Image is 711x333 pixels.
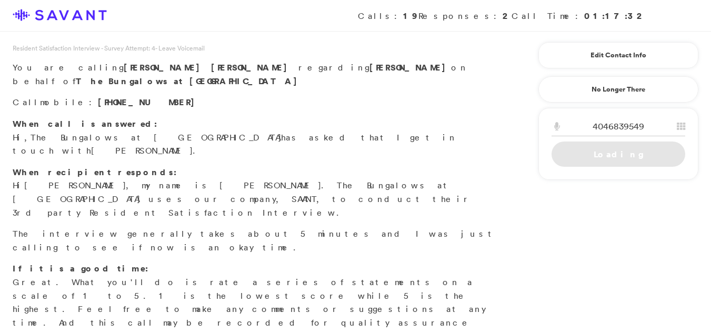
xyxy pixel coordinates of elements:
[13,118,157,129] strong: When call is answered:
[13,227,498,254] p: The interview generally takes about 5 minutes and I was just calling to see if now is an okay time.
[584,10,646,22] strong: 01:17:32
[76,75,303,87] strong: The Bungalows at [GEOGRAPHIC_DATA]
[98,96,200,108] span: [PHONE_NUMBER]
[211,62,293,73] span: [PERSON_NAME]
[31,132,281,143] span: The Bungalows at [GEOGRAPHIC_DATA]
[369,62,451,73] strong: [PERSON_NAME]
[552,47,685,64] a: Edit Contact Info
[538,76,698,103] a: No Longer There
[552,142,685,167] a: Loading
[40,97,89,107] span: mobile
[13,117,498,158] p: Hi, has asked that I get in touch with .
[124,62,205,73] span: [PERSON_NAME]
[13,166,498,219] p: Hi , my name is [PERSON_NAME]. The Bungalows at [GEOGRAPHIC_DATA] uses our company, SAVANT, to co...
[24,180,126,190] span: [PERSON_NAME]
[13,44,205,53] span: Resident Satisfaction Interview - Survey Attempt: 4 - Leave Voicemail
[13,263,148,274] strong: If it is a good time:
[403,10,418,22] strong: 19
[13,61,498,88] p: You are calling regarding on behalf of
[91,145,193,156] span: [PERSON_NAME]
[503,10,512,22] strong: 2
[13,166,177,178] strong: When recipient responds:
[13,96,498,109] p: Call :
